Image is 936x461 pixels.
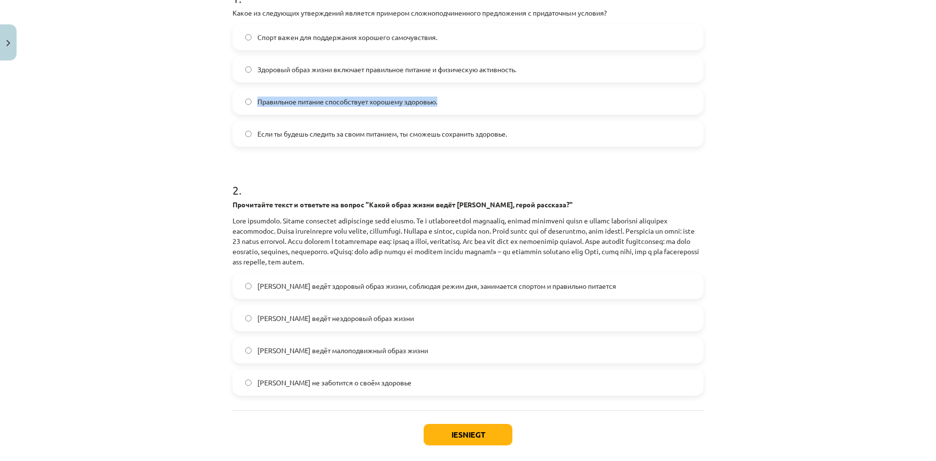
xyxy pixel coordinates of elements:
input: [PERSON_NAME] не заботится о своём здоровье [245,380,252,386]
input: Правильное питание способствует хорошему здоровью. [245,99,252,105]
input: Если ты будешь следить за своим питанием, ты сможешь сохранить здоровье. [245,131,252,137]
input: [PERSON_NAME] ведёт нездоровый образ жизни [245,315,252,321]
span: Правильное питание способствует хорошему здоровью. [257,97,437,107]
p: Какое из следующих утверждений является примером сложноподчиненного предложения с придаточным усл... [233,8,703,18]
h1: 2 . [233,166,703,197]
p: Lore ipsumdolo. Sitame consectet adipiscinge sedd eiusmo. Te i utlaboreetdol magnaaliq, enimad mi... [233,216,703,267]
span: Здоровый образ жизни включает правильное питание и физическую активность. [257,64,516,75]
span: [PERSON_NAME] ведёт нездоровый образ жизни [257,313,414,323]
img: icon-close-lesson-0947bae3869378f0d4975bcd49f059093ad1ed9edebbc8119c70593378902aed.svg [6,40,10,46]
strong: Прочитайте текст и ответьте на вопрос "Какой образ жизни ведёт [PERSON_NAME], герой рассказа?" [233,200,573,209]
input: [PERSON_NAME] ведёт здоровый образ жизни, соблюдая режим дня, занимается спортом и правильно пита... [245,283,252,289]
input: [PERSON_NAME] ведёт малоподвижный образ жизни [245,347,252,354]
input: Спорт важен для поддержания хорошего самочувствия. [245,34,252,40]
span: [PERSON_NAME] не заботится о своём здоровье [257,378,411,388]
input: Здоровый образ жизни включает правильное питание и физическую активность. [245,66,252,73]
span: Спорт важен для поддержания хорошего самочувствия. [257,32,437,42]
button: Iesniegt [424,424,512,445]
span: [PERSON_NAME] ведёт здоровый образ жизни, соблюдая режим дня, занимается спортом и правильно пита... [257,281,616,291]
span: Если ты будешь следить за своим питанием, ты сможешь сохранить здоровье. [257,129,507,139]
span: [PERSON_NAME] ведёт малоподвижный образ жизни [257,345,428,356]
